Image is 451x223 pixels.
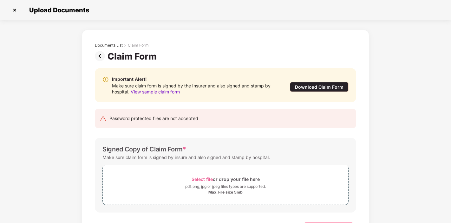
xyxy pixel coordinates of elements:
div: Documents List [95,43,123,48]
div: Claim Form [128,43,149,48]
div: Download Claim Form [290,82,349,92]
span: Upload Documents [23,6,92,14]
div: or drop your file here [192,175,260,183]
img: svg+xml;base64,PHN2ZyBpZD0iQ3Jvc3MtMzJ4MzIiIHhtbG5zPSJodHRwOi8vd3d3LnczLm9yZy8yMDAwL3N2ZyIgd2lkdG... [10,5,20,15]
div: Claim Form [108,51,159,62]
img: svg+xml;base64,PHN2ZyB4bWxucz0iaHR0cDovL3d3dy53My5vcmcvMjAwMC9zdmciIHdpZHRoPSIyNCIgaGVpZ2h0PSIyNC... [100,116,106,122]
div: Password protected files are not accepted [109,115,198,122]
div: > [124,43,127,48]
div: Important Alert! [112,76,277,83]
div: Make sure claim form is signed by insure and also signed and stamp by hospital. [102,153,270,162]
div: Make sure claim form is signed by the Insurer and also signed and stamp by hospital. [112,83,277,95]
span: Select fileor drop your file herepdf, png, jpg or jpeg files types are supported.Max. File size 5mb [103,170,348,200]
img: svg+xml;base64,PHN2ZyBpZD0iV2FybmluZ18tXzIweDIwIiBkYXRhLW5hbWU9Ildhcm5pbmcgLSAyMHgyMCIgeG1sbnM9Im... [102,76,109,83]
div: pdf, png, jpg or jpeg files types are supported. [185,183,266,190]
div: Signed Copy of Claim Form [102,145,186,153]
span: Select file [192,176,213,182]
span: View sample claim form [131,89,180,94]
img: svg+xml;base64,PHN2ZyBpZD0iUHJldi0zMngzMiIgeG1sbnM9Imh0dHA6Ly93d3cudzMub3JnLzIwMDAvc3ZnIiB3aWR0aD... [95,51,108,61]
div: Max. File size 5mb [208,190,243,195]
